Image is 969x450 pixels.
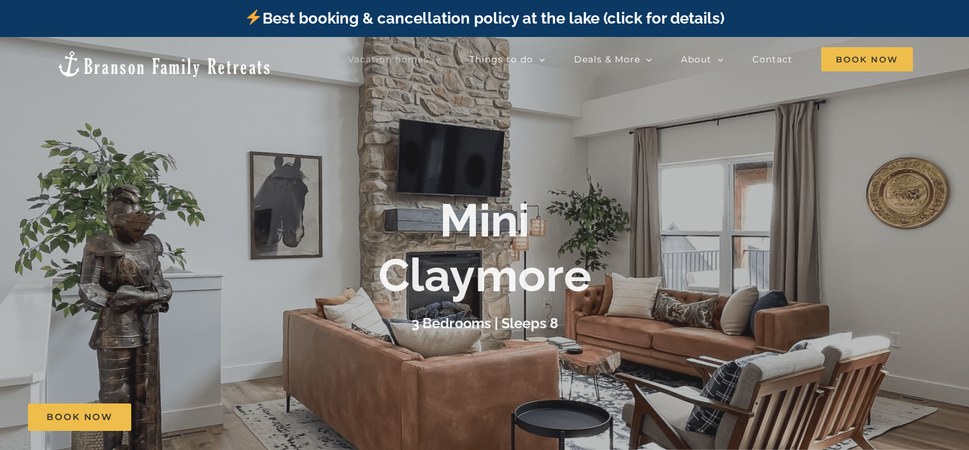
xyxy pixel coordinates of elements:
a: Deals & More [574,47,652,72]
nav: Main Menu [348,47,913,72]
img: Branson Family Retreats Logo [56,50,272,78]
a: Vacation homes [348,47,441,72]
span: Contact [752,55,793,64]
img: ⚡️ [246,10,261,25]
span: Book Now [47,412,113,423]
b: Mini Claymore [378,193,591,302]
h3: 3 Bedrooms | Sleeps 8 [412,314,558,331]
a: Things to do [470,47,545,72]
a: Contact [752,47,793,72]
span: Book Now [821,47,913,71]
span: Things to do [470,55,533,64]
span: Vacation homes [348,55,429,64]
span: About [681,55,712,64]
a: Book Now [28,403,131,431]
a: Best booking & cancellation policy at the lake (click for details) [245,9,724,27]
a: About [681,47,724,72]
span: Deals & More [574,55,640,64]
